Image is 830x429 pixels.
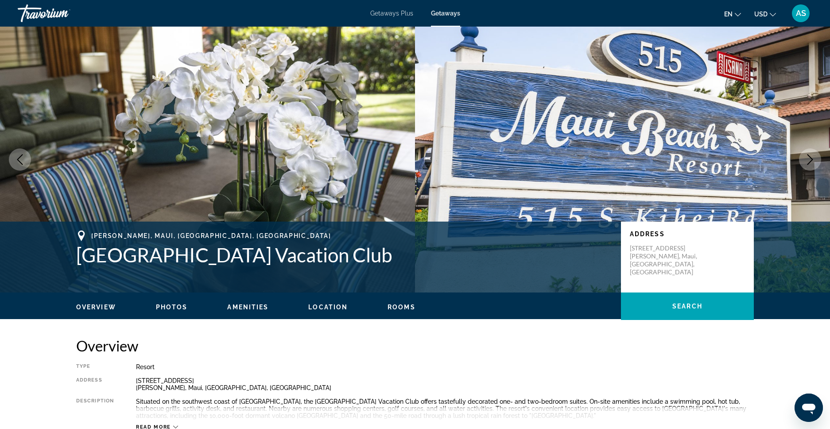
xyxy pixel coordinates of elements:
span: Rooms [388,304,415,311]
button: Rooms [388,303,415,311]
a: Getaways Plus [370,10,413,17]
button: Change language [724,8,741,20]
div: Description [76,398,114,419]
a: Getaways [431,10,460,17]
button: Overview [76,303,116,311]
p: Address [630,230,745,238]
span: Amenities [227,304,268,311]
span: en [724,11,733,18]
p: [STREET_ADDRESS] [PERSON_NAME], Maui, [GEOGRAPHIC_DATA], [GEOGRAPHIC_DATA] [630,244,701,276]
span: Search [672,303,702,310]
button: Next image [799,148,821,171]
div: Address [76,377,114,391]
span: [PERSON_NAME], Maui, [GEOGRAPHIC_DATA], [GEOGRAPHIC_DATA] [91,232,331,239]
span: Location [308,304,348,311]
button: Location [308,303,348,311]
button: Search [621,292,754,320]
iframe: Button to launch messaging window [795,394,823,422]
span: Overview [76,304,116,311]
button: Previous image [9,148,31,171]
a: Travorium [18,2,106,25]
div: Situated on the southwest coast of [GEOGRAPHIC_DATA], the [GEOGRAPHIC_DATA] Vacation Club offers ... [136,398,754,419]
h1: [GEOGRAPHIC_DATA] Vacation Club [76,243,612,266]
div: Resort [136,363,754,370]
button: Amenities [227,303,268,311]
button: Photos [156,303,188,311]
span: USD [754,11,768,18]
div: [STREET_ADDRESS] [PERSON_NAME], Maui, [GEOGRAPHIC_DATA], [GEOGRAPHIC_DATA] [136,377,754,391]
button: User Menu [789,4,812,23]
button: Change currency [754,8,776,20]
span: Photos [156,304,188,311]
h2: Overview [76,337,754,355]
span: AS [796,9,806,18]
div: Type [76,363,114,370]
